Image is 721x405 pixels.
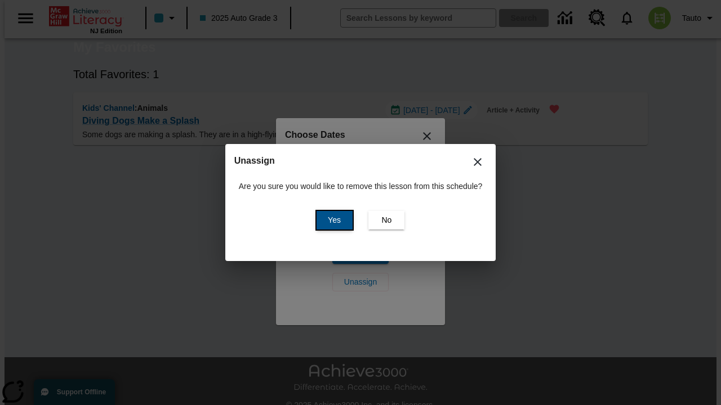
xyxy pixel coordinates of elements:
[317,211,353,229] button: Yes
[464,148,491,175] button: Close
[234,153,487,169] h2: Unassign
[328,214,341,226] span: Yes
[368,211,404,229] button: No
[239,181,483,192] p: Are you sure you would like to remove this lesson from this schedule?
[381,214,391,226] span: No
